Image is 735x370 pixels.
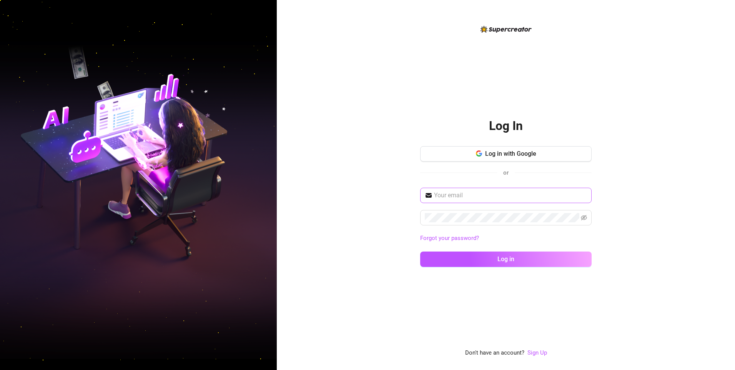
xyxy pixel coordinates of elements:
[527,349,547,356] a: Sign Up
[420,146,592,162] button: Log in with Google
[527,348,547,358] a: Sign Up
[497,255,514,263] span: Log in
[434,191,587,200] input: Your email
[481,26,532,33] img: logo-BBDzfeDw.svg
[489,118,523,134] h2: Log In
[581,215,587,221] span: eye-invisible
[503,169,509,176] span: or
[420,234,592,243] a: Forgot your password?
[485,150,536,157] span: Log in with Google
[465,348,524,358] span: Don't have an account?
[420,235,479,242] a: Forgot your password?
[420,252,592,267] button: Log in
